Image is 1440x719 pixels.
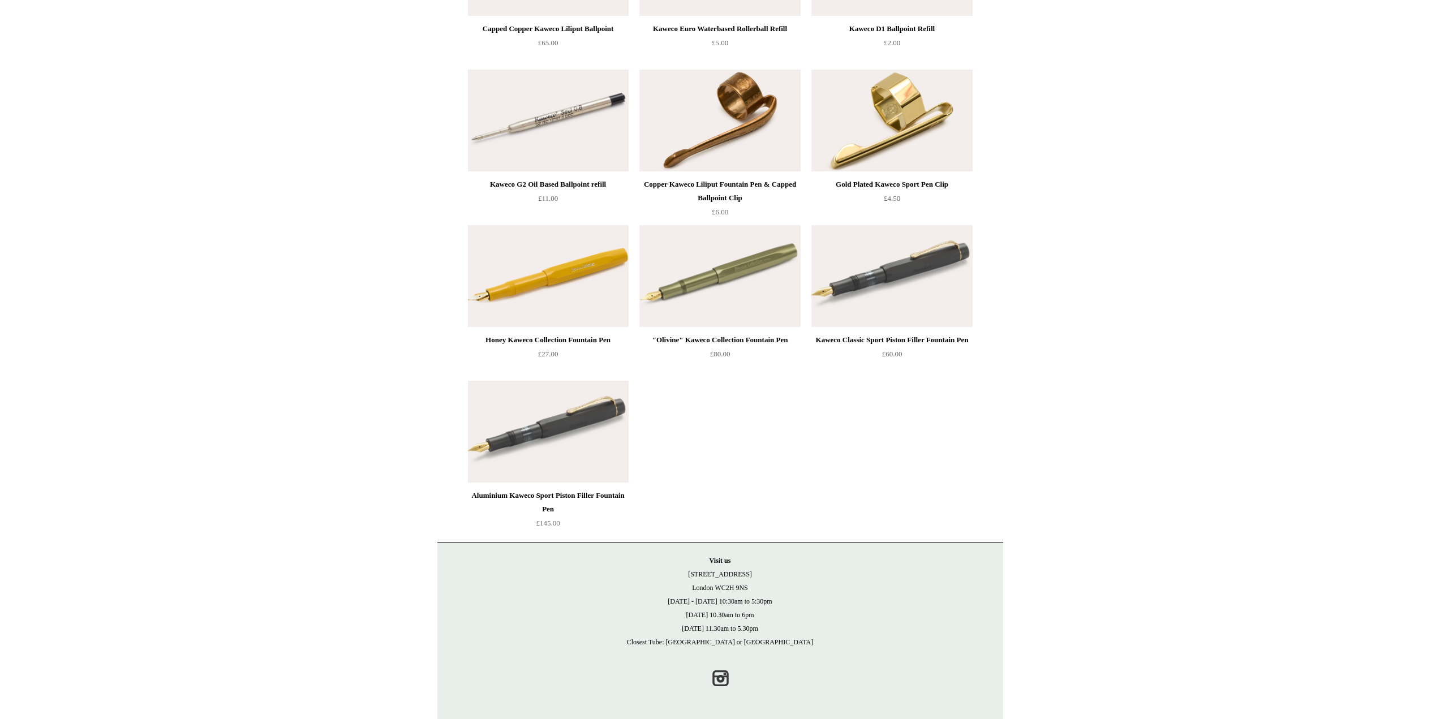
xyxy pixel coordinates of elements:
div: Kaweco D1 Ballpoint Refill [814,22,969,36]
a: Gold Plated Kaweco Sport Pen Clip Gold Plated Kaweco Sport Pen Clip [811,70,972,171]
div: "Olivine" Kaweco Collection Fountain Pen [642,333,797,347]
a: Honey Kaweco Collection Fountain Pen £27.00 [468,333,629,380]
img: Kaweco G2 Oil Based Ballpoint refill [468,70,629,171]
div: Kaweco Euro Waterbased Rollerball Refill [642,22,797,36]
span: £4.50 [884,194,900,203]
a: Honey Kaweco Collection Fountain Pen Honey Kaweco Collection Fountain Pen [468,225,629,327]
a: "Olivine" Kaweco Collection Fountain Pen £80.00 [639,333,800,380]
a: Aluminium Kaweco Sport Piston Filler Fountain Pen Aluminium Kaweco Sport Piston Filler Fountain Pen [468,381,629,483]
a: Kaweco G2 Oil Based Ballpoint refill £11.00 [468,178,629,224]
p: [STREET_ADDRESS] London WC2H 9NS [DATE] - [DATE] 10:30am to 5:30pm [DATE] 10.30am to 6pm [DATE] 1... [449,554,992,649]
div: Kaweco G2 Oil Based Ballpoint refill [471,178,626,191]
img: Aluminium Kaweco Sport Piston Filler Fountain Pen [468,381,629,483]
img: Gold Plated Kaweco Sport Pen Clip [811,70,972,171]
span: £60.00 [882,350,902,358]
span: £2.00 [884,38,900,47]
div: Honey Kaweco Collection Fountain Pen [471,333,626,347]
span: £80.00 [710,350,730,358]
img: "Olivine" Kaweco Collection Fountain Pen [639,225,800,327]
a: Copper Kaweco Liliput Fountain Pen & Capped Ballpoint Clip £6.00 [639,178,800,224]
div: Copper Kaweco Liliput Fountain Pen & Capped Ballpoint Clip [642,178,797,205]
a: Kaweco Euro Waterbased Rollerball Refill £5.00 [639,22,800,68]
span: £65.00 [538,38,558,47]
a: Kaweco Classic Sport Piston Filler Fountain Pen Kaweco Classic Sport Piston Filler Fountain Pen [811,225,972,327]
img: Copper Kaweco Liliput Fountain Pen & Capped Ballpoint Clip [639,70,800,171]
div: Aluminium Kaweco Sport Piston Filler Fountain Pen [471,489,626,516]
a: Kaweco G2 Oil Based Ballpoint refill Kaweco G2 Oil Based Ballpoint refill [468,70,629,171]
a: Instagram [708,666,733,691]
div: Kaweco Classic Sport Piston Filler Fountain Pen [814,333,969,347]
span: £6.00 [712,208,728,216]
a: Aluminium Kaweco Sport Piston Filler Fountain Pen £145.00 [468,489,629,535]
a: Kaweco D1 Ballpoint Refill £2.00 [811,22,972,68]
span: £11.00 [538,194,558,203]
img: Honey Kaweco Collection Fountain Pen [468,225,629,327]
strong: Visit us [710,557,731,565]
a: Kaweco Classic Sport Piston Filler Fountain Pen £60.00 [811,333,972,380]
a: Copper Kaweco Liliput Fountain Pen & Capped Ballpoint Clip Copper Kaweco Liliput Fountain Pen & C... [639,70,800,171]
div: Capped Copper Kaweco Liliput Ballpoint [471,22,626,36]
div: Gold Plated Kaweco Sport Pen Clip [814,178,969,191]
span: £5.00 [712,38,728,47]
a: Capped Copper Kaweco Liliput Ballpoint £65.00 [468,22,629,68]
span: £27.00 [538,350,558,358]
a: "Olivine" Kaweco Collection Fountain Pen "Olivine" Kaweco Collection Fountain Pen [639,225,800,327]
img: Kaweco Classic Sport Piston Filler Fountain Pen [811,225,972,327]
span: £145.00 [536,519,560,527]
a: Gold Plated Kaweco Sport Pen Clip £4.50 [811,178,972,224]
